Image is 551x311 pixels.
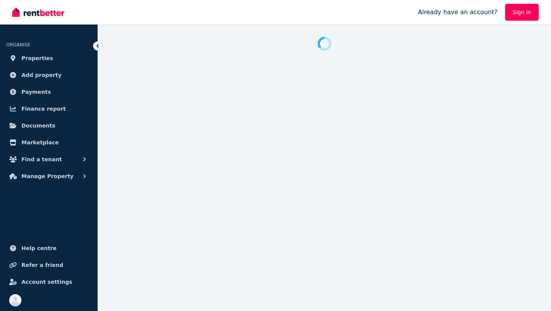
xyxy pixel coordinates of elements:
[21,70,62,80] span: Add property
[21,138,59,147] span: Marketplace
[6,51,91,66] a: Properties
[6,42,30,47] span: ORGANISE
[6,84,91,100] a: Payments
[6,67,91,83] a: Add property
[21,244,57,253] span: Help centre
[21,260,63,270] span: Refer a friend
[6,274,91,290] a: Account settings
[21,155,62,164] span: Find a tenant
[21,172,73,181] span: Manage Property
[21,121,55,130] span: Documents
[418,8,497,17] span: Already have an account?
[21,104,66,113] span: Finance report
[21,54,53,63] span: Properties
[6,101,91,116] a: Finance report
[6,241,91,256] a: Help centre
[6,118,91,133] a: Documents
[505,4,539,21] a: Sign In
[6,152,91,167] button: Find a tenant
[6,257,91,273] a: Refer a friend
[21,87,51,97] span: Payments
[21,277,72,286] span: Account settings
[6,169,91,184] button: Manage Property
[6,135,91,150] a: Marketplace
[12,7,64,18] img: RentBetter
